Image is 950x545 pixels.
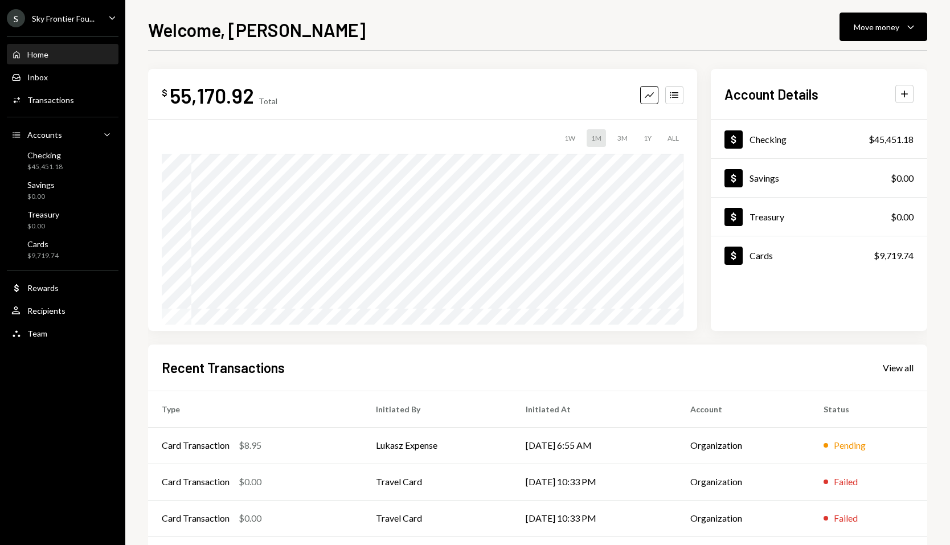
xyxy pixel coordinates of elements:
a: Inbox [7,67,118,87]
div: $0.00 [27,222,59,231]
td: Organization [677,464,810,500]
div: ALL [663,129,683,147]
h1: Welcome, [PERSON_NAME] [148,18,366,41]
div: S [7,9,25,27]
div: Checking [27,150,63,160]
a: Treasury$0.00 [7,206,118,233]
div: Treasury [750,211,784,222]
th: Initiated By [362,391,512,427]
th: Initiated At [512,391,677,427]
td: Lukasz Expense [362,427,512,464]
div: $ [162,87,167,99]
div: Checking [750,134,787,145]
a: Savings$0.00 [7,177,118,204]
div: 55,170.92 [170,83,254,108]
div: $0.00 [891,171,914,185]
div: 3M [613,129,632,147]
div: Accounts [27,130,62,140]
td: [DATE] 10:33 PM [512,464,677,500]
a: Team [7,323,118,343]
td: Organization [677,500,810,536]
div: $9,719.74 [27,251,59,261]
a: Rewards [7,277,118,298]
td: Travel Card [362,500,512,536]
div: $45,451.18 [27,162,63,172]
div: $8.95 [239,439,261,452]
div: Failed [834,511,858,525]
td: Travel Card [362,464,512,500]
a: Cards$9,719.74 [711,236,927,274]
div: View all [883,362,914,374]
td: Organization [677,427,810,464]
div: Team [27,329,47,338]
button: Move money [840,13,927,41]
div: Card Transaction [162,475,230,489]
h2: Recent Transactions [162,358,285,377]
a: Treasury$0.00 [711,198,927,236]
div: Total [259,96,277,106]
div: Savings [27,180,55,190]
div: 1M [587,129,606,147]
div: Card Transaction [162,511,230,525]
div: Inbox [27,72,48,82]
th: Type [148,391,362,427]
a: Cards$9,719.74 [7,236,118,263]
div: Cards [27,239,59,249]
div: 1W [560,129,580,147]
a: Recipients [7,300,118,321]
th: Status [810,391,927,427]
th: Account [677,391,810,427]
div: $0.00 [891,210,914,224]
div: Cards [750,250,773,261]
a: Savings$0.00 [711,159,927,197]
div: Rewards [27,283,59,293]
a: Accounts [7,124,118,145]
div: Transactions [27,95,74,105]
a: Checking$45,451.18 [7,147,118,174]
div: $45,451.18 [869,133,914,146]
a: Checking$45,451.18 [711,120,927,158]
div: $0.00 [239,511,261,525]
div: Sky Frontier Fou... [32,14,95,23]
div: Savings [750,173,779,183]
div: Move money [854,21,899,33]
div: Failed [834,475,858,489]
a: Transactions [7,89,118,110]
div: Pending [834,439,866,452]
div: $0.00 [27,192,55,202]
div: 1Y [639,129,656,147]
h2: Account Details [724,85,818,104]
div: Home [27,50,48,59]
a: Home [7,44,118,64]
div: Treasury [27,210,59,219]
div: $9,719.74 [874,249,914,263]
div: Recipients [27,306,65,315]
div: $0.00 [239,475,261,489]
div: Card Transaction [162,439,230,452]
td: [DATE] 6:55 AM [512,427,677,464]
a: View all [883,361,914,374]
td: [DATE] 10:33 PM [512,500,677,536]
